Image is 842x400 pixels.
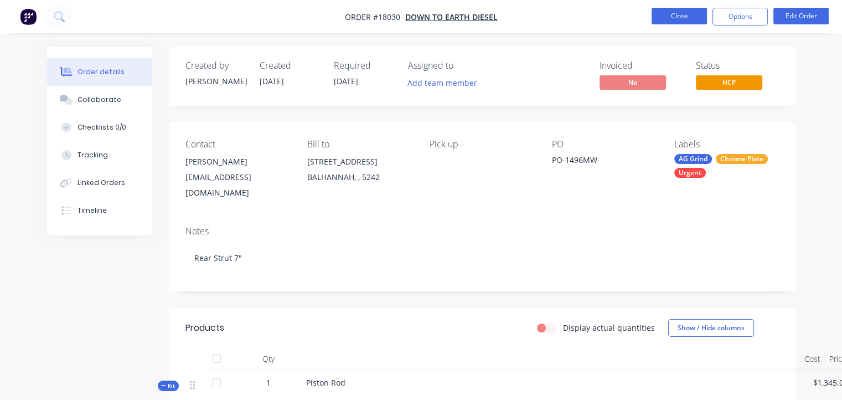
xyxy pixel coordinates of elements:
[185,226,779,237] div: Notes
[800,348,825,370] div: Cost
[185,139,290,150] div: Contact
[266,377,271,388] span: 1
[668,319,754,337] button: Show / Hide columns
[20,8,37,25] img: Factory
[307,139,412,150] div: Bill to
[235,348,302,370] div: Qty
[185,154,290,170] div: [PERSON_NAME]
[674,168,706,178] div: Urgent
[307,170,412,185] div: BALHANNAH, , 5242
[47,197,152,224] button: Timeline
[78,67,125,77] div: Order details
[712,8,768,25] button: Options
[307,154,412,189] div: [STREET_ADDRESS]BALHANNAH, , 5242
[260,60,321,71] div: Created
[158,381,179,391] div: Kit
[600,60,683,71] div: Invoiced
[696,75,762,92] button: HCP
[47,86,152,114] button: Collaborate
[552,154,657,170] div: PO-1496MW
[47,169,152,197] button: Linked Orders
[185,241,779,275] div: Rear Strut 7"
[696,75,762,89] span: HCP
[185,321,224,335] div: Products
[307,154,412,170] div: [STREET_ADDRESS]
[161,382,175,390] span: Kit
[552,139,657,150] div: PO
[696,60,779,71] div: Status
[401,75,483,90] button: Add team member
[78,95,121,105] div: Collaborate
[563,322,655,334] label: Display actual quantities
[306,377,345,388] span: Piston Rod
[78,178,125,188] div: Linked Orders
[345,12,405,22] span: Order #18030 -
[185,170,290,201] div: [EMAIL_ADDRESS][DOMAIN_NAME]
[408,60,519,71] div: Assigned to
[674,139,779,150] div: Labels
[47,58,152,86] button: Order details
[405,12,498,22] a: Down To Earth Diesel
[78,122,126,132] div: Checklists 0/0
[185,60,246,71] div: Created by
[652,8,707,24] button: Close
[600,75,666,89] span: No
[334,76,358,86] span: [DATE]
[47,141,152,169] button: Tracking
[185,75,246,87] div: [PERSON_NAME]
[47,114,152,141] button: Checklists 0/0
[78,206,107,216] div: Timeline
[334,60,395,71] div: Required
[260,76,284,86] span: [DATE]
[185,154,290,201] div: [PERSON_NAME][EMAIL_ADDRESS][DOMAIN_NAME]
[430,139,534,150] div: Pick up
[674,154,712,164] div: AG Grind
[716,154,768,164] div: Chrome Plate
[78,150,108,160] div: Tracking
[773,8,829,24] button: Edit Order
[408,75,483,90] button: Add team member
